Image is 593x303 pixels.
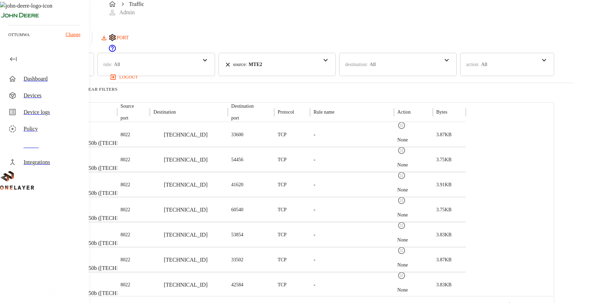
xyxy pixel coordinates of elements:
p: MTE2 [73,127,146,134]
p: None [397,187,408,194]
p: MTE2 [73,177,146,184]
p: Rule name [313,109,334,116]
p: port [121,115,134,122]
p: MTE2 [73,152,146,159]
p: - [313,156,315,164]
p: - [313,206,315,214]
p: Protocol [278,109,294,116]
p: Destination [153,109,176,116]
p: None [397,162,408,169]
p: [TECHNICAL_ID] [164,206,207,214]
p: Destination [231,103,254,110]
a: logout [108,72,574,83]
p: 3.87KB [436,131,452,138]
p: #7f46550b ([TECHNICAL_ID]) [73,264,146,272]
p: TCP [278,281,287,288]
p: 42584 [231,281,243,288]
p: None [397,287,408,294]
p: 8022 [121,131,130,138]
p: #7f46550b ([TECHNICAL_ID]) [73,239,146,247]
p: TCP [278,131,287,138]
p: [TECHNICAL_ID] [164,256,207,264]
p: 8022 [121,231,130,238]
a: onelayer-support [108,48,117,54]
p: [TECHNICAL_ID] [164,131,207,139]
p: None [397,212,408,219]
p: #7f46550b ([TECHNICAL_ID]) [73,289,146,297]
p: 3.83KB [436,231,452,238]
p: 8022 [121,156,130,163]
p: #7f46550b ([TECHNICAL_ID]) [73,214,146,222]
p: - [313,281,315,289]
p: 53854 [231,231,243,238]
p: [TECHNICAL_ID] [164,156,207,164]
p: 3.75KB [436,206,452,213]
p: 3.75KB [436,156,452,163]
p: - [313,231,315,239]
p: #7f46550b ([TECHNICAL_ID]) [73,189,146,197]
p: 8022 [121,281,130,288]
p: MTE2 [73,252,146,259]
p: 3.87KB [436,256,452,263]
p: 33502 [231,256,243,263]
p: - [313,131,315,139]
p: Source [121,103,134,110]
p: 54456 [231,156,243,163]
p: 33600 [231,131,243,138]
p: Action [397,109,411,116]
p: TCP [278,256,287,263]
span: Support Portal [108,48,117,54]
button: Clear Filters [71,85,120,93]
p: - [313,256,315,264]
button: logout [108,72,140,83]
p: 3.91KB [436,181,452,188]
p: None [397,237,408,244]
p: port [231,115,254,122]
p: TCP [278,231,287,238]
p: None [397,137,408,144]
p: 8022 [121,256,130,263]
p: Admin [119,8,135,17]
p: [TECHNICAL_ID] [164,231,207,239]
p: 41620 [231,181,243,188]
p: 8022 [121,181,130,188]
p: None [397,262,408,269]
p: #7f46550b ([TECHNICAL_ID]) [73,139,146,147]
p: [TECHNICAL_ID] [164,281,207,289]
p: 8022 [121,206,130,213]
p: MTE2 [73,277,146,284]
p: #7f46550b ([TECHNICAL_ID]) [73,164,146,172]
p: - [313,181,315,189]
p: TCP [278,181,287,188]
p: MTE2 [73,202,146,209]
p: 3.83KB [436,281,452,288]
p: Bytes [436,109,447,116]
p: TCP [278,156,287,163]
p: [TECHNICAL_ID] [164,181,207,189]
p: 60540 [231,206,243,213]
p: TCP [278,206,287,213]
p: MTE2 [73,227,146,234]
